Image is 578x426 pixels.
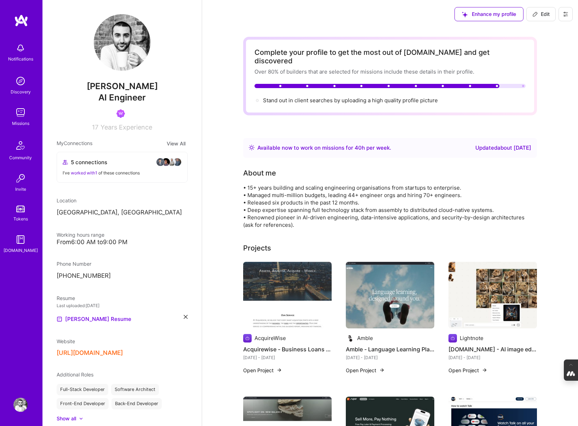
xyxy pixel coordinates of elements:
[57,272,188,280] p: [PHONE_NUMBER]
[254,68,526,75] div: Over 80% of builders that are selected for missions include these details in their profile.
[355,144,362,151] span: 40
[57,398,109,409] div: Front-End Developer
[101,123,152,131] span: Years Experience
[13,232,28,247] img: guide book
[243,168,276,178] div: About me
[263,97,438,104] div: Stand out in client searches by uploading a high quality profile picture
[63,160,68,165] i: icon Collaborator
[92,123,98,131] span: 17
[15,185,26,193] div: Invite
[57,81,188,92] span: [PERSON_NAME]
[63,169,182,177] div: I've of these connections
[243,367,282,374] button: Open Project
[116,109,125,118] img: Been on Mission
[448,367,487,374] button: Open Project
[8,55,33,63] div: Notifications
[460,334,483,342] div: Lightnote
[13,171,28,185] img: Invite
[448,354,537,361] div: [DATE] - [DATE]
[12,120,29,127] div: Missions
[111,398,162,409] div: Back-End Developer
[243,345,332,354] h4: Acquirewise - Business Loans for SME Acquisitions
[13,41,28,55] img: bell
[57,338,75,344] span: Website
[184,315,188,319] i: icon Close
[57,152,188,183] button: 5 connectionsavataravataravataravatarI've worked with1 of these connections
[13,105,28,120] img: teamwork
[346,334,354,342] img: Company logo
[454,7,523,21] button: Enhance my profile
[12,398,29,412] a: User Avatar
[532,11,550,18] span: Edit
[94,14,150,71] img: User Avatar
[12,137,29,154] img: Community
[4,247,38,254] div: [DOMAIN_NAME]
[257,144,391,152] div: Available now to work on missions for h per week .
[346,262,434,328] img: Amble - Language Learning Platform Development
[243,184,526,229] div: • 15+ years building and scaling engineering organisations from startups to enterprise. • Managed...
[57,316,62,322] img: Resume
[165,139,188,148] button: View All
[379,367,385,373] img: arrow-right
[462,11,516,18] span: Enhance my profile
[482,367,487,373] img: arrow-right
[11,88,31,96] div: Discovery
[526,7,556,21] button: Edit
[167,158,176,166] img: avatar
[57,139,92,148] span: My Connections
[448,262,537,328] img: Lightnote.io - AI image editor (company pivoted away after too many competitors emerged)
[448,345,537,354] h4: [DOMAIN_NAME] - AI image editor (company pivoted away after too many competitors emerged)
[346,367,385,374] button: Open Project
[57,315,131,323] a: [PERSON_NAME] Resume
[71,170,97,175] span: worked with 1
[57,197,188,204] div: Location
[13,215,28,223] div: Tokens
[57,384,108,395] div: Full-Stack Developer
[71,159,107,166] span: 5 connections
[9,154,32,161] div: Community
[57,295,75,301] span: Resume
[346,345,434,354] h4: Amble - Language Learning Platform Development
[243,243,271,253] div: Projects
[346,354,434,361] div: [DATE] - [DATE]
[14,14,28,27] img: logo
[276,367,282,373] img: arrow-right
[254,334,286,342] div: AcquireWise
[254,48,526,65] div: Complete your profile to get the most out of [DOMAIN_NAME] and get discovered
[448,334,457,342] img: Company logo
[475,144,531,152] div: Updated about [DATE]
[243,354,332,361] div: [DATE] - [DATE]
[57,349,123,357] button: [URL][DOMAIN_NAME]
[462,12,468,17] i: icon SuggestedTeams
[243,262,332,328] img: Acquirewise - Business Loans for SME Acquisitions
[111,384,159,395] div: Software Architect
[13,398,28,412] img: User Avatar
[57,302,188,309] div: Last uploaded: [DATE]
[57,372,93,378] span: Additional Roles
[57,415,76,422] div: Show all
[98,92,146,103] span: AI Engineer
[57,208,188,217] p: [GEOGRAPHIC_DATA], [GEOGRAPHIC_DATA]
[249,145,254,150] img: Availability
[162,158,170,166] img: avatar
[357,334,373,342] div: Amble
[243,334,252,342] img: Company logo
[156,158,165,166] img: avatar
[16,206,25,212] img: tokens
[57,238,188,246] div: From 6:00 AM to 9:00 PM
[57,261,91,267] span: Phone Number
[57,232,104,238] span: Working hours range
[173,158,182,166] img: avatar
[13,74,28,88] img: discovery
